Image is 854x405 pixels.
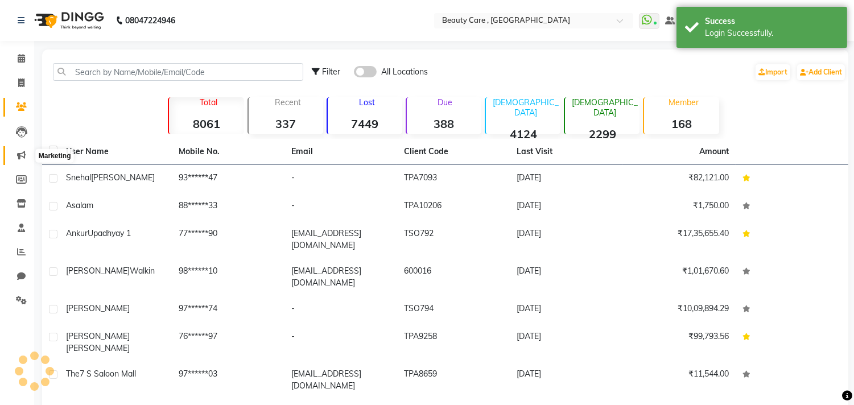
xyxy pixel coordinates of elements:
td: [EMAIL_ADDRESS][DOMAIN_NAME] [284,258,397,296]
td: TSO794 [397,296,510,324]
a: Add Client [797,64,845,80]
span: The [66,369,80,379]
td: [EMAIL_ADDRESS][DOMAIN_NAME] [284,221,397,258]
strong: 2299 [565,127,640,141]
strong: 168 [644,117,719,131]
p: Lost [332,97,402,108]
div: Marketing [36,149,74,163]
th: Amount [692,139,736,164]
p: [DEMOGRAPHIC_DATA] [490,97,560,118]
td: - [284,165,397,193]
span: [PERSON_NAME] [91,172,155,183]
span: Walkin [130,266,155,276]
th: Last Visit [510,139,623,165]
td: 600016 [397,258,510,296]
span: 7 S Saloon mall [80,369,136,379]
td: [DATE] [510,221,623,258]
span: snehal [66,172,91,183]
th: Client Code [397,139,510,165]
td: TPA9258 [397,324,510,361]
div: Success [705,15,839,27]
th: User Name [59,139,172,165]
td: ₹10,09,894.29 [623,296,736,324]
td: [DATE] [510,258,623,296]
td: TSO792 [397,221,510,258]
td: TPA7093 [397,165,510,193]
div: Login Successfully. [705,27,839,39]
td: - [284,296,397,324]
td: ₹1,750.00 [623,193,736,221]
b: 08047224946 [125,5,175,36]
a: Import [756,64,790,80]
span: [PERSON_NAME] [66,303,130,313]
strong: 337 [249,117,323,131]
td: ₹99,793.56 [623,324,736,361]
td: TPA10206 [397,193,510,221]
p: [DEMOGRAPHIC_DATA] [570,97,640,118]
strong: 7449 [328,117,402,131]
td: ₹11,544.00 [623,361,736,399]
td: - [284,324,397,361]
td: [DATE] [510,324,623,361]
span: Upadhyay 1 [88,228,131,238]
img: logo [29,5,107,36]
td: - [284,193,397,221]
strong: 388 [407,117,481,131]
td: TPA8659 [397,361,510,399]
input: Search by Name/Mobile/Email/Code [53,63,303,81]
strong: 8061 [169,117,244,131]
th: Email [284,139,397,165]
span: Filter [322,67,340,77]
p: Due [409,97,481,108]
span: Asalam [66,200,93,210]
span: [PERSON_NAME] [66,266,130,276]
span: [PERSON_NAME] [66,343,130,353]
td: ₹82,121.00 [623,165,736,193]
p: Total [174,97,244,108]
td: [DATE] [510,361,623,399]
td: ₹17,35,655.40 [623,221,736,258]
span: Ankur [66,228,88,238]
span: [PERSON_NAME] [66,331,130,341]
td: [DATE] [510,296,623,324]
th: Mobile No. [172,139,284,165]
td: [DATE] [510,165,623,193]
p: Recent [253,97,323,108]
strong: 4124 [486,127,560,141]
span: All Locations [381,66,428,78]
td: [DATE] [510,193,623,221]
p: Member [649,97,719,108]
td: ₹1,01,670.60 [623,258,736,296]
td: [EMAIL_ADDRESS][DOMAIN_NAME] [284,361,397,399]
